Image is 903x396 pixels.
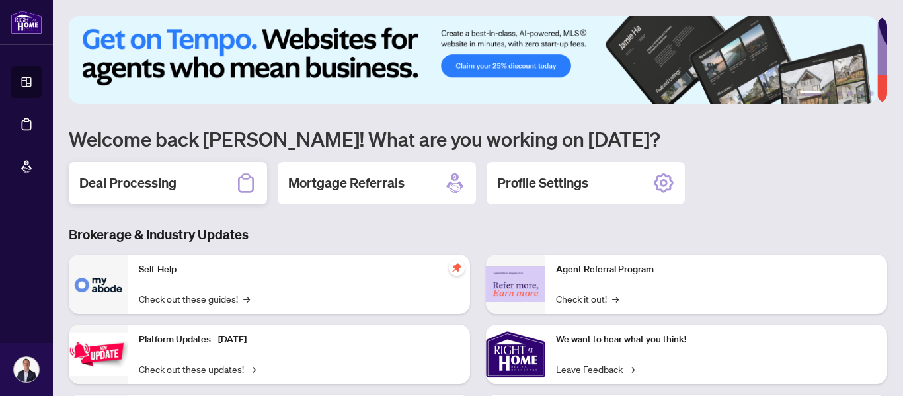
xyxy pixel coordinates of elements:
[139,262,459,277] p: Self-Help
[628,362,635,376] span: →
[14,357,39,382] img: Profile Icon
[556,333,877,347] p: We want to hear what you think!
[69,126,887,151] h1: Welcome back [PERSON_NAME]! What are you working on [DATE]?
[139,333,459,347] p: Platform Updates - [DATE]
[486,266,545,303] img: Agent Referral Program
[449,260,465,276] span: pushpin
[858,91,863,96] button: 5
[850,350,890,389] button: Open asap
[69,225,887,244] h3: Brokerage & Industry Updates
[11,10,42,34] img: logo
[243,292,250,306] span: →
[79,174,177,192] h2: Deal Processing
[497,174,588,192] h2: Profile Settings
[826,91,832,96] button: 2
[69,255,128,314] img: Self-Help
[612,292,619,306] span: →
[69,333,128,375] img: Platform Updates - July 21, 2025
[556,362,635,376] a: Leave Feedback→
[288,174,405,192] h2: Mortgage Referrals
[139,292,250,306] a: Check out these guides!→
[249,362,256,376] span: →
[800,91,821,96] button: 1
[69,16,877,104] img: Slide 0
[486,325,545,384] img: We want to hear what you think!
[139,362,256,376] a: Check out these updates!→
[556,292,619,306] a: Check it out!→
[847,91,853,96] button: 4
[837,91,842,96] button: 3
[869,91,874,96] button: 6
[556,262,877,277] p: Agent Referral Program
